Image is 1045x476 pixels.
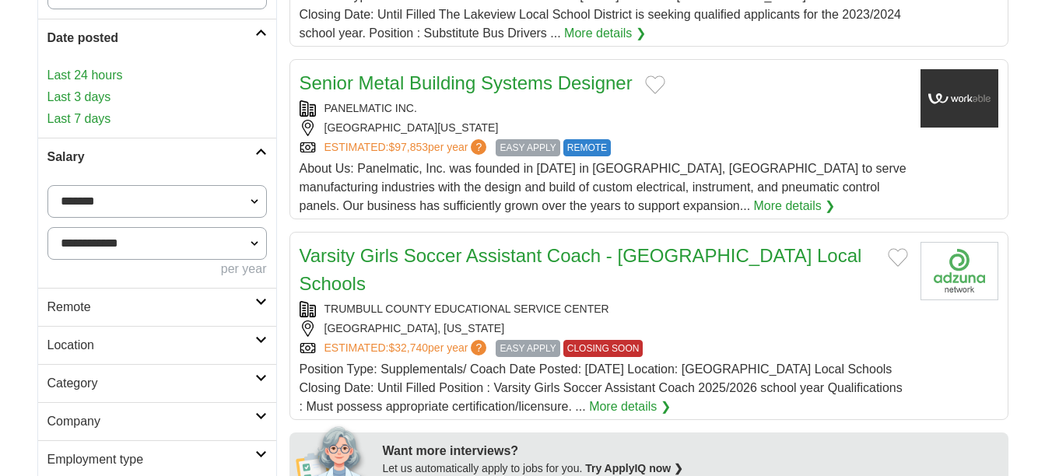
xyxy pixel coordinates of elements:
[47,412,255,431] h2: Company
[38,402,276,440] a: Company
[300,120,908,136] div: [GEOGRAPHIC_DATA][US_STATE]
[921,242,998,300] img: Company logo
[324,139,490,156] a: ESTIMATED:$97,853per year?
[589,397,671,416] a: More details ❯
[563,340,643,357] span: CLOSING SOON
[47,374,255,393] h2: Category
[564,24,646,43] a: More details ❯
[47,88,267,107] a: Last 3 days
[585,462,683,474] a: Try ApplyIQ now ❯
[388,341,428,354] span: $32,740
[300,245,862,294] a: Varsity Girls Soccer Assistant Coach - [GEOGRAPHIC_DATA] Local Schools
[563,139,611,156] span: REMOTE
[38,138,276,176] a: Salary
[496,340,559,357] span: EASY APPLY
[888,248,908,267] button: Add to favorite jobs
[47,66,267,85] a: Last 24 hours
[47,110,267,128] a: Last 7 days
[47,336,255,355] h2: Location
[38,288,276,326] a: Remote
[496,139,559,156] span: EASY APPLY
[300,72,633,93] a: Senior Metal Building Systems Designer
[47,148,255,166] h2: Salary
[47,260,267,278] div: per year
[471,139,486,155] span: ?
[38,326,276,364] a: Location
[38,364,276,402] a: Category
[300,100,908,117] div: PANELMATIC INC.
[38,19,276,57] a: Date posted
[754,197,836,215] a: More details ❯
[324,340,490,357] a: ESTIMATED:$32,740per year?
[300,301,908,317] div: TRUMBULL COUNTY EDUCATIONAL SERVICE CENTER
[300,162,906,212] span: About Us: Panelmatic, Inc. was founded in [DATE] in [GEOGRAPHIC_DATA], [GEOGRAPHIC_DATA] to serve...
[388,141,428,153] span: $97,853
[300,320,908,337] div: [GEOGRAPHIC_DATA], [US_STATE]
[921,69,998,128] img: Company logo
[383,442,999,460] div: Want more interviews?
[300,362,903,413] span: Position Type: Supplementals/ Coach Date Posted: [DATE] Location: [GEOGRAPHIC_DATA] Local Schools...
[47,298,255,317] h2: Remote
[645,75,665,94] button: Add to favorite jobs
[47,29,255,47] h2: Date posted
[471,340,486,355] span: ?
[47,450,255,469] h2: Employment type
